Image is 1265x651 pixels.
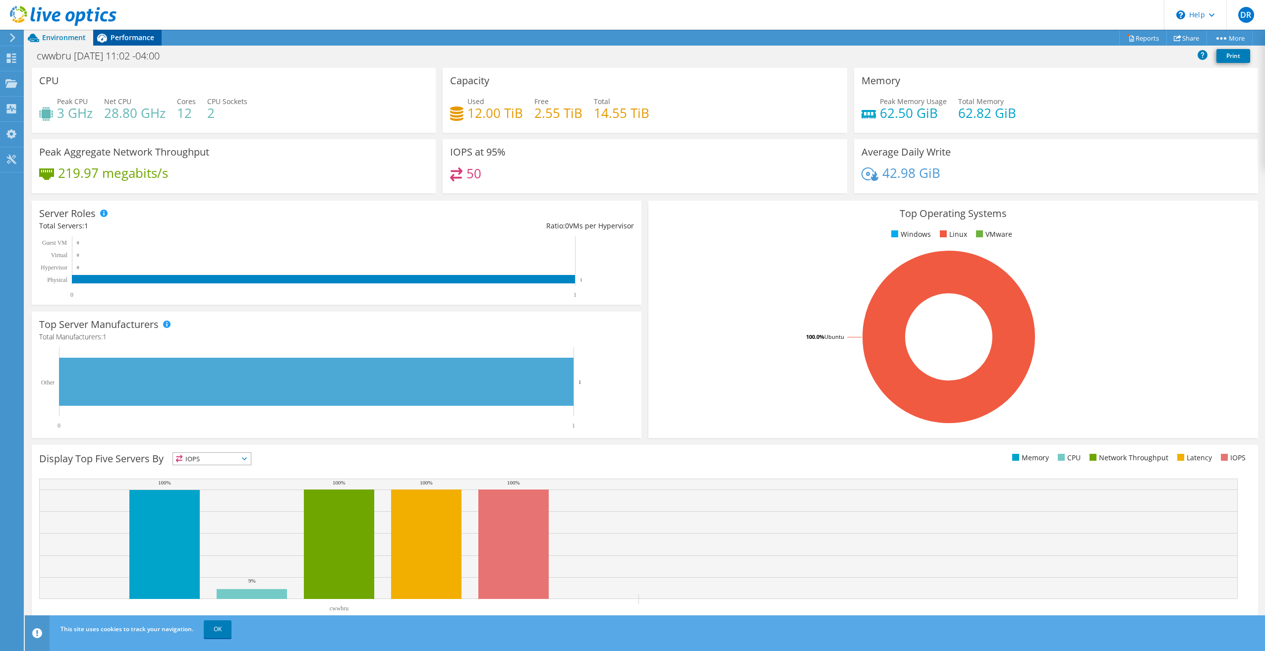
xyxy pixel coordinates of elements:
span: Total Memory [958,97,1004,106]
span: Peak CPU [57,97,88,106]
h3: Memory [862,75,900,86]
text: 1 [580,277,582,282]
h4: 28.80 GHz [104,108,166,118]
text: 100% [333,480,345,486]
span: DR [1238,7,1254,23]
span: 1 [103,332,107,341]
span: Cores [177,97,196,106]
text: Guest VM [42,239,67,246]
text: 1 [574,291,576,298]
a: Reports [1119,30,1167,46]
span: This site uses cookies to track your navigation. [60,625,193,633]
h4: 2.55 TiB [534,108,582,118]
h4: 12.00 TiB [467,108,523,118]
h3: Capacity [450,75,489,86]
tspan: Ubuntu [824,333,844,340]
h4: 219.97 megabits/s [58,167,168,178]
a: More [1207,30,1253,46]
span: Environment [42,33,86,42]
h4: 3 GHz [57,108,93,118]
span: 0 [565,221,569,230]
text: 1 [578,379,581,385]
li: Linux [937,229,967,240]
h3: IOPS at 95% [450,147,506,158]
li: Windows [889,229,931,240]
span: Performance [111,33,154,42]
text: 100% [507,480,520,486]
h3: Top Operating Systems [656,208,1251,219]
h3: Server Roles [39,208,96,219]
li: Memory [1010,452,1049,463]
div: Ratio: VMs per Hypervisor [337,220,634,231]
h4: 62.82 GiB [958,108,1016,118]
li: VMware [974,229,1012,240]
span: IOPS [173,453,251,465]
h4: 50 [466,168,481,179]
span: CPU Sockets [207,97,247,106]
h3: CPU [39,75,59,86]
li: CPU [1055,452,1081,463]
text: 0 [77,240,79,245]
text: Hypervisor [41,264,67,271]
h4: 2 [207,108,247,118]
span: Net CPU [104,97,131,106]
span: Used [467,97,484,106]
a: OK [204,620,231,638]
span: Total [594,97,610,106]
h4: 42.98 GiB [882,167,940,178]
text: Physical [47,276,67,283]
text: 0 [77,253,79,258]
span: Free [534,97,549,106]
text: 0 [77,265,79,270]
li: Network Throughput [1087,452,1168,463]
text: 1 [572,422,575,429]
h3: Peak Aggregate Network Throughput [39,147,209,158]
text: 0 [70,291,73,298]
tspan: 100.0% [806,333,824,340]
div: Total Servers: [39,220,337,231]
a: Print [1216,49,1250,63]
h3: Average Daily Write [862,147,951,158]
text: Virtual [51,252,68,259]
h4: 62.50 GiB [880,108,947,118]
li: IOPS [1218,452,1246,463]
h3: Top Server Manufacturers [39,319,159,330]
text: 0 [57,422,60,429]
li: Latency [1175,452,1212,463]
h4: Total Manufacturers: [39,331,634,342]
text: Other [41,379,55,386]
h4: 14.55 TiB [594,108,649,118]
text: 100% [158,480,171,486]
a: Share [1166,30,1207,46]
text: 100% [420,480,433,486]
text: cwwbru [330,605,349,612]
text: 9% [248,578,256,584]
span: 1 [84,221,88,230]
span: Peak Memory Usage [880,97,947,106]
h1: cwwbru [DATE] 11:02 -04:00 [32,51,175,61]
h4: 12 [177,108,196,118]
svg: \n [1176,10,1185,19]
